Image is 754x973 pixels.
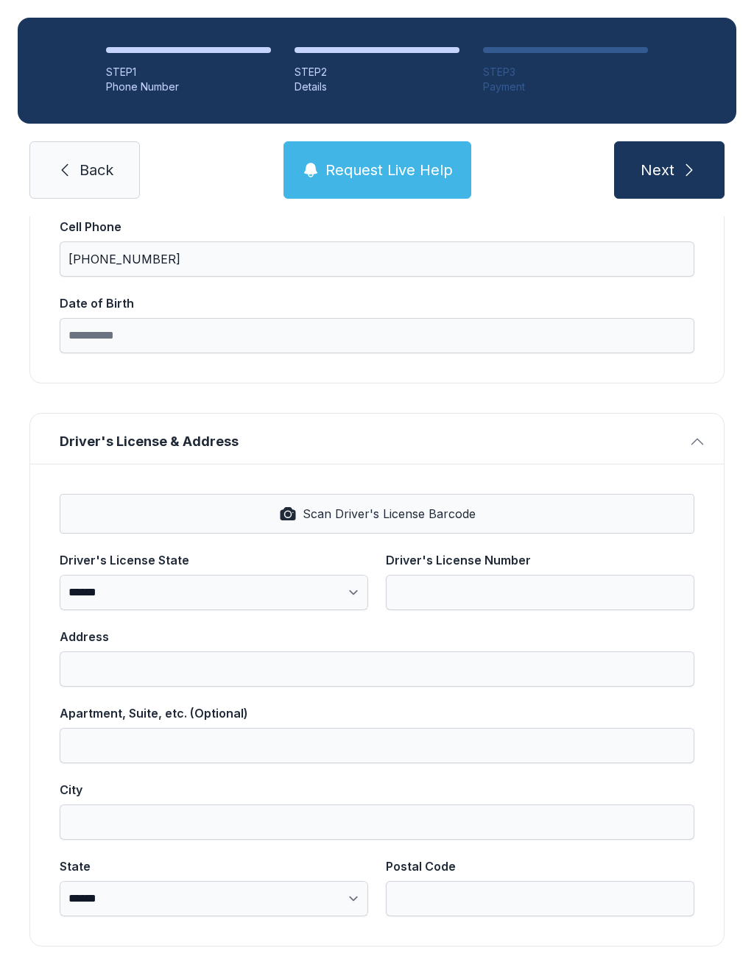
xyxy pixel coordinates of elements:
[60,881,368,916] select: State
[60,728,694,763] input: Apartment, Suite, etc. (Optional)
[106,79,271,94] div: Phone Number
[30,414,724,464] button: Driver's License & Address
[386,551,694,569] div: Driver's License Number
[106,65,271,79] div: STEP 1
[60,575,368,610] select: Driver's License State
[60,294,694,312] div: Date of Birth
[60,651,694,687] input: Address
[60,704,694,722] div: Apartment, Suite, etc. (Optional)
[295,65,459,79] div: STEP 2
[303,505,476,523] span: Scan Driver's License Barcode
[325,160,453,180] span: Request Live Help
[60,218,694,236] div: Cell Phone
[386,881,694,916] input: Postal Code
[60,318,694,353] input: Date of Birth
[60,781,694,799] div: City
[483,79,648,94] div: Payment
[60,628,694,645] div: Address
[295,79,459,94] div: Details
[60,431,683,452] span: Driver's License & Address
[386,857,694,875] div: Postal Code
[60,241,694,277] input: Cell Phone
[483,65,648,79] div: STEP 3
[386,575,694,610] input: Driver's License Number
[60,804,694,840] input: City
[60,551,368,569] div: Driver's License State
[80,160,113,180] span: Back
[641,160,674,180] span: Next
[60,857,368,875] div: State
